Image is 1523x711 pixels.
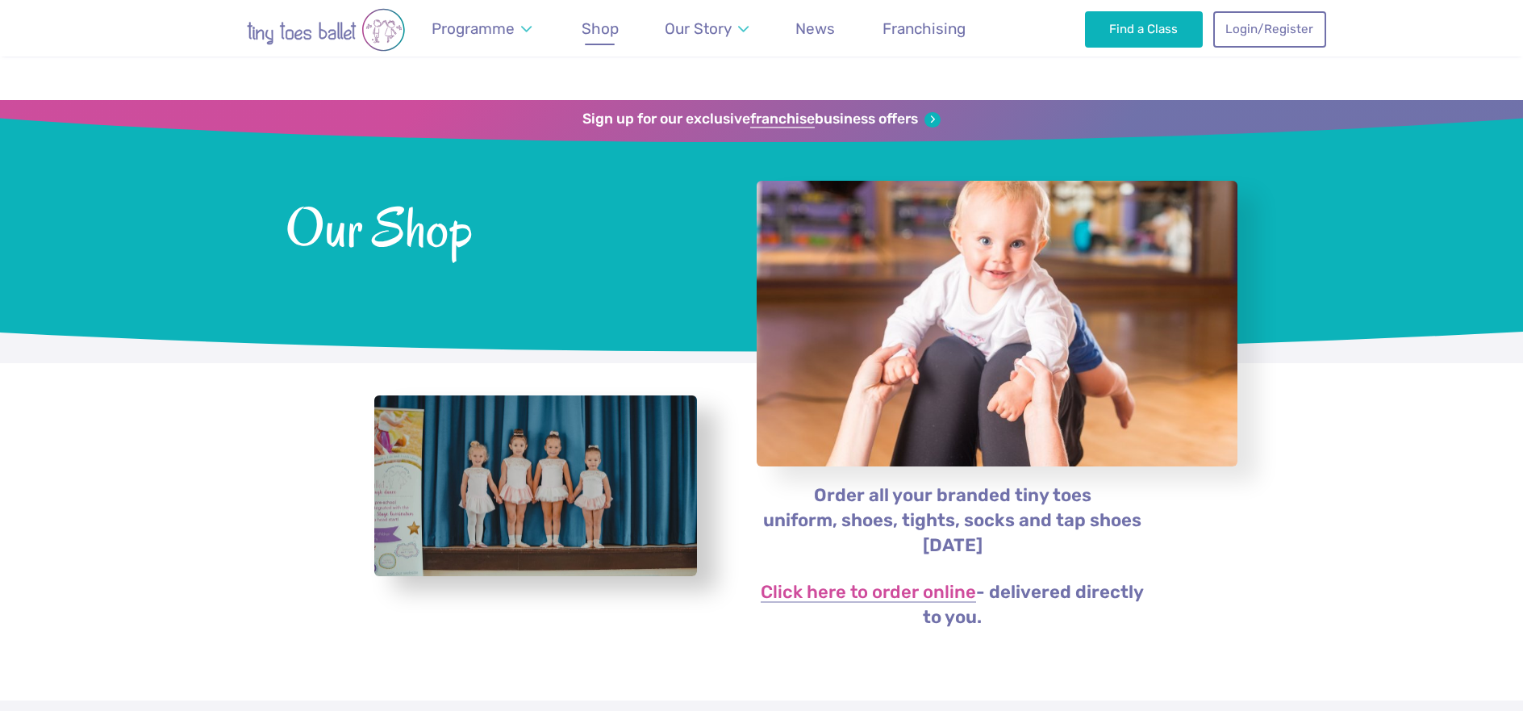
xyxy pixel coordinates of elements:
a: View full-size image [374,395,697,577]
span: Our Story [665,19,732,38]
p: Order all your branded tiny toes uniform, shoes, tights, socks and tap shoes [DATE] [756,483,1149,558]
img: tiny toes ballet [197,8,455,52]
span: News [795,19,835,38]
a: Find a Class [1085,11,1204,47]
a: Shop [574,10,626,48]
a: Login/Register [1213,11,1326,47]
span: Programme [432,19,515,38]
a: News [788,10,843,48]
a: Franchising [874,10,973,48]
a: Click here to order online [761,583,976,603]
span: Shop [582,19,619,38]
a: Programme [424,10,539,48]
span: Franchising [883,19,966,38]
p: - delivered directly to you. [756,580,1149,630]
a: Sign up for our exclusivefranchisebusiness offers [582,111,940,128]
span: Our Shop [286,193,714,258]
strong: franchise [750,111,815,128]
a: Our Story [657,10,757,48]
